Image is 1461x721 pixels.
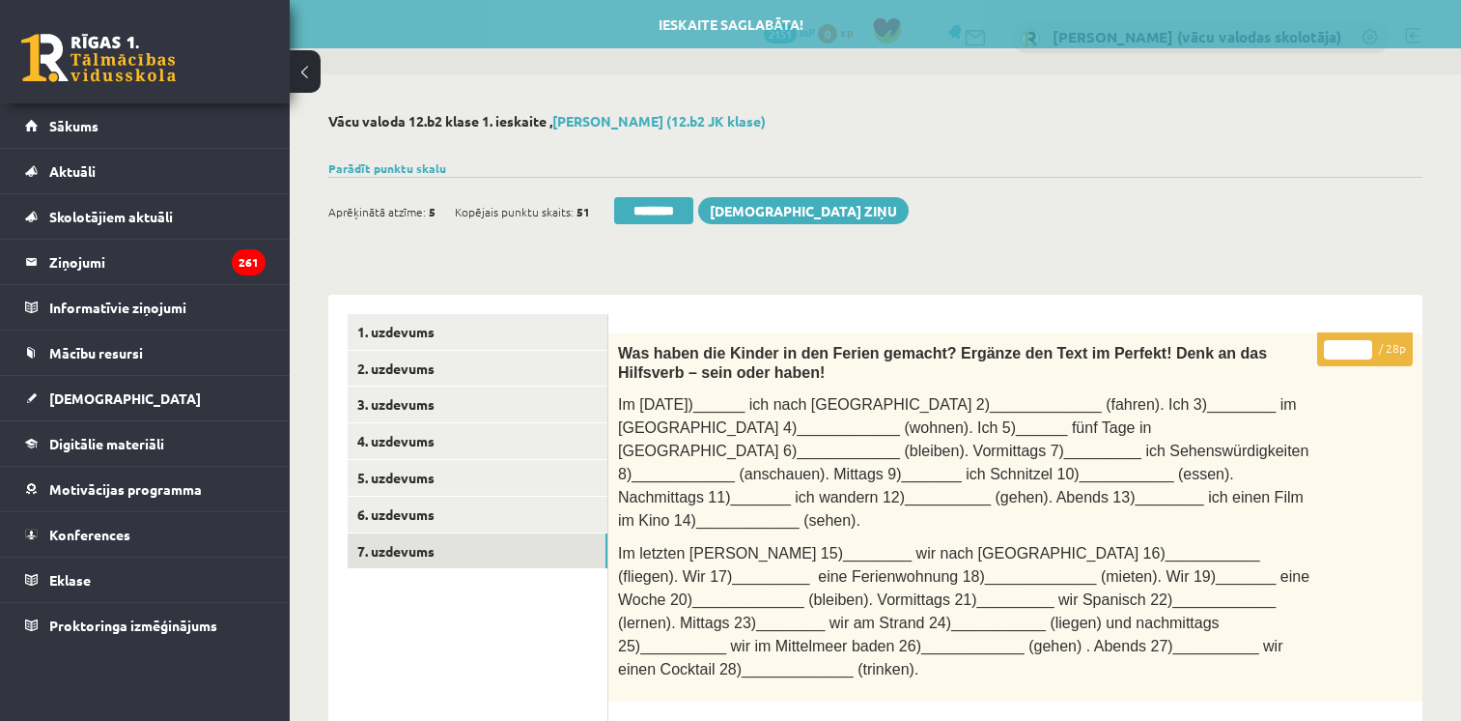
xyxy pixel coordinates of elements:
legend: Ziņojumi [49,240,266,284]
span: Konferences [49,526,130,543]
a: [DEMOGRAPHIC_DATA] ziņu [698,197,909,224]
a: Sākums [25,103,266,148]
a: Eklase [25,558,266,602]
span: Proktoringa izmēģinājums [49,617,217,634]
span: Im [DATE])______ ich nach [GEOGRAPHIC_DATA] 2)_____________ (fahren). Ich 3)________ im [GEOGRAPH... [618,396,1308,529]
span: 51 [576,197,590,226]
a: Skolotājiem aktuāli [25,194,266,239]
legend: Informatīvie ziņojumi [49,285,266,330]
span: Im letzten [PERSON_NAME] 15)________ wir nach [GEOGRAPHIC_DATA] 16)___________ (fliegen). Wir 17)... [618,545,1309,678]
a: [DEMOGRAPHIC_DATA] [25,376,266,420]
span: Kopējais punktu skaits: [455,197,574,226]
a: 6. uzdevums [348,497,607,533]
a: 2. uzdevums [348,351,607,387]
span: Aktuāli [49,162,96,180]
span: Was haben die Kinder in den Ferien gemacht? Ergänze den Text im Perfekt! Denk an das Hilfsverb – ... [618,345,1267,382]
a: Proktoringa izmēģinājums [25,603,266,648]
span: Sākums [49,117,98,134]
i: 261 [232,249,266,275]
a: 3. uzdevums [348,387,607,422]
a: 5. uzdevums [348,460,607,496]
span: Aprēķinātā atzīme: [328,197,426,226]
a: Digitālie materiāli [25,421,266,466]
p: / 28p [1317,332,1413,366]
span: Digitālie materiāli [49,435,164,452]
a: [PERSON_NAME] (12.b2 JK klase) [552,112,766,130]
a: 4. uzdevums [348,423,607,459]
a: Ziņojumi261 [25,240,266,284]
a: 7. uzdevums [348,534,607,569]
span: [DEMOGRAPHIC_DATA] [49,389,201,407]
a: Aktuāli [25,149,266,193]
h2: Vācu valoda 12.b2 klase 1. ieskaite , [328,113,1422,130]
a: Mācību resursi [25,331,266,375]
span: Skolotājiem aktuāli [49,208,173,225]
a: Informatīvie ziņojumi [25,285,266,330]
a: 1. uzdevums [348,314,607,350]
a: Motivācijas programma [25,467,266,511]
span: Eklase [49,571,91,589]
span: Mācību resursi [49,344,143,361]
span: 5 [429,197,435,226]
a: Konferences [25,512,266,557]
a: Rīgas 1. Tālmācības vidusskola [21,34,176,82]
a: Parādīt punktu skalu [328,160,446,176]
span: Motivācijas programma [49,480,202,498]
